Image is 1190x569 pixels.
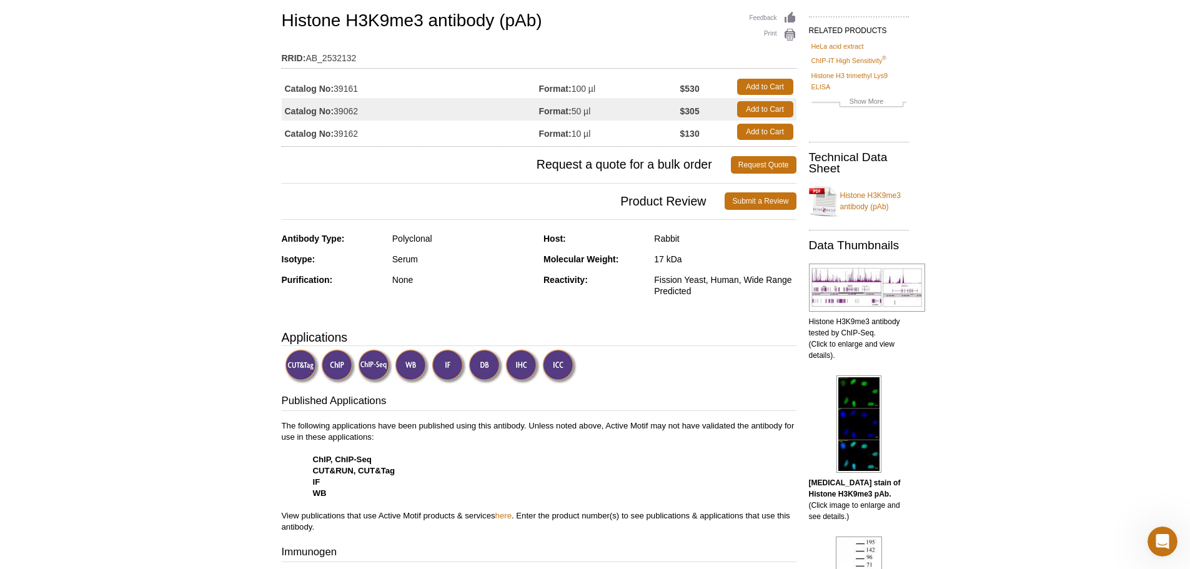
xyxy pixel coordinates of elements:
[539,76,680,98] td: 100 µl
[282,545,796,562] h3: Immunogen
[811,70,906,92] a: Histone H3 trimethyl Lys9 ELISA
[1148,527,1178,557] iframe: Intercom live chat
[680,128,700,139] strong: $130
[654,254,796,265] div: 17 kDa
[282,328,796,347] h3: Applications
[395,349,429,383] img: Western Blot Validated
[737,101,793,117] a: Add to Cart
[282,11,796,32] h1: Histone H3K9me3 antibody (pAb)
[542,349,577,383] img: Immunocytochemistry Validated
[282,192,725,210] span: Product Review
[731,156,796,174] a: Request Quote
[313,466,395,475] strong: CUT&RUN, CUT&Tag
[654,233,796,244] div: Rabbit
[282,76,539,98] td: 39161
[282,52,306,64] strong: RRID:
[680,83,700,94] strong: $530
[737,79,793,95] a: Add to Cart
[285,349,319,383] img: CUT&Tag Validated
[809,152,909,174] h2: Technical Data Sheet
[282,254,315,264] strong: Isotype:
[654,274,796,297] div: Fission Yeast, Human, Wide Range Predicted
[282,393,796,411] h3: Published Applications
[321,349,355,383] img: ChIP Validated
[282,420,796,533] p: The following applications have been published using this antibody. Unless noted above, Active Mo...
[750,11,796,25] a: Feedback
[392,254,534,265] div: Serum
[809,264,925,312] img: Histone H3K9me3 antibody tested by ChIP-Seq.
[282,156,731,174] span: Request a quote for a bulk order
[539,121,680,143] td: 10 µl
[313,455,372,464] strong: ChIP, ChIP-Seq
[725,192,796,210] a: Submit a Review
[282,45,796,65] td: AB_2532132
[543,234,566,244] strong: Host:
[543,275,588,285] strong: Reactivity:
[392,233,534,244] div: Polyclonal
[282,234,345,244] strong: Antibody Type:
[285,83,334,94] strong: Catalog No:
[737,124,793,140] a: Add to Cart
[358,349,392,383] img: ChIP-Seq Validated
[469,349,503,383] img: Dot Blot Validated
[809,316,909,361] p: Histone H3K9me3 antibody tested by ChIP-Seq. (Click to enlarge and view details).
[543,254,618,264] strong: Molecular Weight:
[809,16,909,39] h2: RELATED PRODUCTS
[809,478,901,498] b: [MEDICAL_DATA] stain of Histone H3K9me3 pAb.
[809,240,909,251] h2: Data Thumbnails
[313,488,327,498] strong: WB
[539,98,680,121] td: 50 µl
[811,41,864,52] a: HeLa acid extract
[809,182,909,220] a: Histone H3K9me3 antibody (pAb)
[680,106,700,117] strong: $305
[392,274,534,285] div: None
[809,477,909,522] p: (Click image to enlarge and see details.)
[282,275,333,285] strong: Purification:
[432,349,466,383] img: Immunofluorescence Validated
[882,56,886,62] sup: ®
[282,121,539,143] td: 39162
[836,375,881,473] img: Histone H3K9me3 antibody (pAb) tested by immunofluorescence.
[285,128,334,139] strong: Catalog No:
[282,98,539,121] td: 39062
[285,106,334,117] strong: Catalog No:
[313,477,320,487] strong: IF
[539,106,572,117] strong: Format:
[539,128,572,139] strong: Format:
[750,28,796,42] a: Print
[495,511,512,520] a: here
[811,96,906,110] a: Show More
[539,83,572,94] strong: Format:
[505,349,540,383] img: Immunohistochemistry Validated
[811,55,886,66] a: ChIP-IT High Sensitivity®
